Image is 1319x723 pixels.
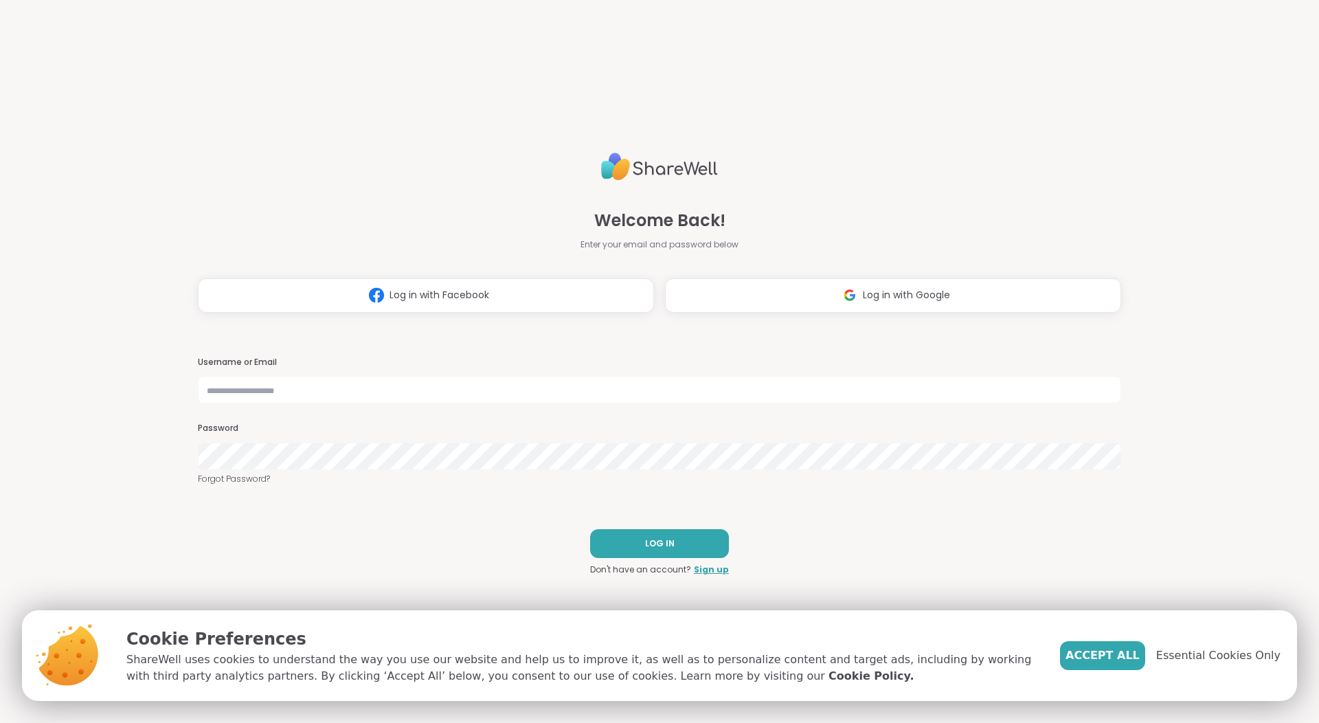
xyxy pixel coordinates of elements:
img: ShareWell Logo [601,147,718,186]
button: Log in with Facebook [198,278,654,313]
span: Log in with Facebook [390,288,489,302]
h3: Username or Email [198,357,1121,368]
button: Accept All [1060,641,1145,670]
a: Cookie Policy. [828,668,914,685]
span: Enter your email and password below [580,238,739,251]
img: ShareWell Logomark [837,282,863,308]
button: LOG IN [590,529,729,558]
h3: Password [198,423,1121,434]
img: ShareWell Logomark [363,282,390,308]
button: Log in with Google [665,278,1121,313]
span: Essential Cookies Only [1156,647,1281,664]
a: Forgot Password? [198,473,1121,485]
span: Log in with Google [863,288,950,302]
span: LOG IN [645,537,675,550]
span: Welcome Back! [594,208,725,233]
p: ShareWell uses cookies to understand the way you use our website and help us to improve it, as we... [126,652,1038,685]
p: Cookie Preferences [126,627,1038,652]
span: Don't have an account? [590,564,691,576]
span: Accept All [1066,647,1140,664]
a: Sign up [694,564,729,576]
